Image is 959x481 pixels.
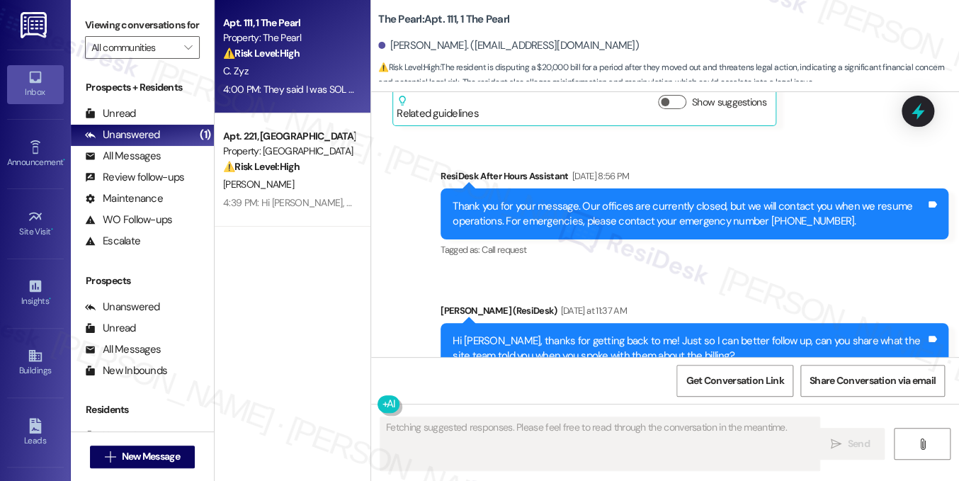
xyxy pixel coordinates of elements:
a: Buildings [7,344,64,382]
div: Unanswered [85,128,160,142]
div: (1) [196,124,214,146]
span: Get Conversation Link [686,373,783,388]
div: Unread [85,106,136,121]
button: Get Conversation Link [676,365,793,397]
strong: ⚠️ Risk Level: High [223,47,300,60]
div: Residents [71,402,214,417]
div: New Inbounds [85,363,167,378]
div: Apt. 111, 1 The Pearl [223,16,354,30]
span: Call request [482,244,526,256]
span: • [49,294,51,304]
div: Prospects [71,273,214,288]
b: The Pearl: Apt. 111, 1 The Pearl [378,12,509,27]
div: Hi [PERSON_NAME], thanks for getting back to me! Just so I can better follow up, can you share wh... [453,334,926,364]
div: Review follow-ups [85,170,184,185]
span: New Message [122,449,180,464]
span: Send [847,436,869,451]
span: C. Zyz [223,64,248,77]
span: • [51,225,53,234]
div: All Messages [85,342,161,357]
a: Insights • [7,274,64,312]
div: Maintenance [85,191,163,206]
span: • [63,155,65,165]
div: ResiDesk After Hours Assistant [441,169,948,188]
i:  [105,451,115,463]
div: Apt. 221, [GEOGRAPHIC_DATA] [223,129,354,144]
input: All communities [91,36,177,59]
div: Property: The Pearl [223,30,354,45]
span: Share Conversation via email [810,373,936,388]
strong: ⚠️ Risk Level: High [378,62,439,73]
i:  [831,438,841,450]
div: Prospects + Residents [71,80,214,95]
button: New Message [90,446,195,468]
div: [DATE] at 11:37 AM [557,303,627,318]
strong: ⚠️ Risk Level: High [223,160,300,173]
div: [PERSON_NAME] (ResiDesk) [441,303,948,323]
div: [DATE] 8:56 PM [569,169,630,183]
div: Unread [85,321,136,336]
textarea: Fetching suggested responses. Please feel free to read through the conversation in the meantime. [380,417,819,470]
label: Viewing conversations for [85,14,200,36]
button: Share Conversation via email [800,365,945,397]
div: Thank you for your message. Our offices are currently closed, but we will contact you when we res... [453,199,926,230]
i:  [184,42,192,53]
a: Site Visit • [7,205,64,243]
div: Related guidelines [397,95,479,121]
a: Leads [7,414,64,452]
div: Tagged as: [441,239,948,260]
img: ResiDesk Logo [21,12,50,38]
span: : The resident is disputing a $20,000 bill for a period after they moved out and threatens legal ... [378,60,959,91]
i:  [917,438,928,450]
label: Show suggestions [692,95,766,110]
div: All Messages [85,149,161,164]
div: Escalate [85,234,140,249]
span: [PERSON_NAME] [223,178,294,191]
div: [PERSON_NAME]. ([EMAIL_ADDRESS][DOMAIN_NAME]) [378,38,639,53]
div: Property: [GEOGRAPHIC_DATA] [223,144,354,159]
div: Unanswered [85,300,160,315]
div: Unread [85,429,136,443]
div: WO Follow-ups [85,213,172,227]
button: Send [816,428,885,460]
a: Inbox [7,65,64,103]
